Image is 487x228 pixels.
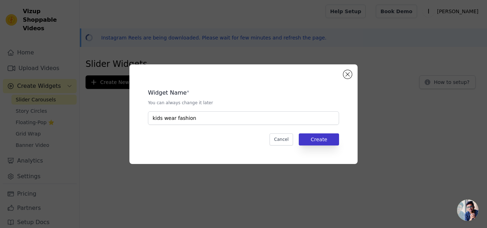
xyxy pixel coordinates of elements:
[343,70,352,79] button: Close modal
[148,100,339,106] p: You can always change it later
[148,89,187,97] legend: Widget Name
[270,133,293,145] button: Cancel
[457,200,478,221] div: Open chat
[299,133,339,145] button: Create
